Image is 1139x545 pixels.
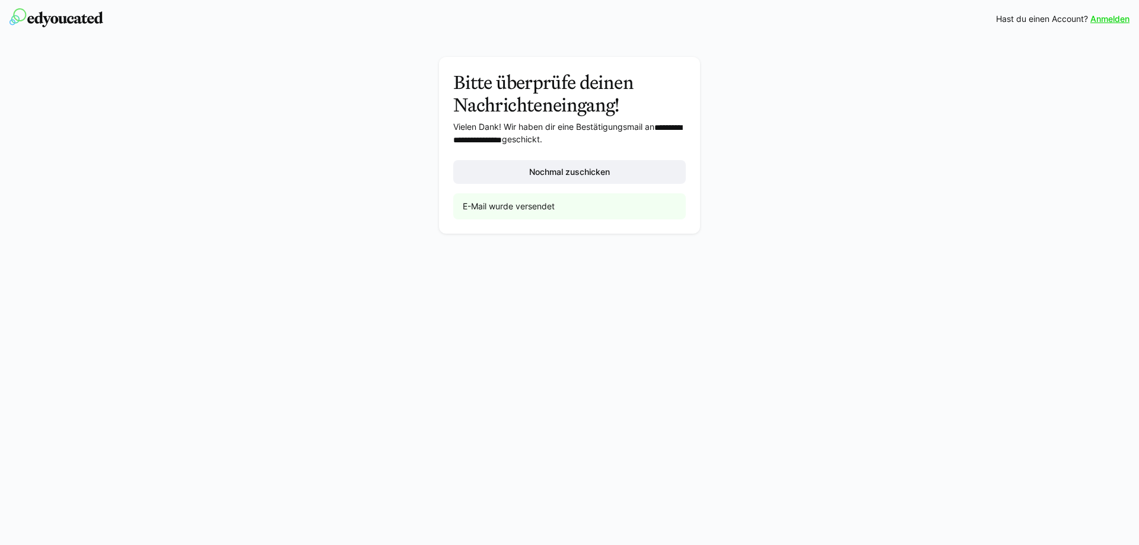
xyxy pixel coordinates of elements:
span: Nochmal zuschicken [527,166,612,178]
img: edyoucated [9,8,103,27]
div: E-Mail wurde versendet [463,200,676,212]
button: Nochmal zuschicken [453,160,686,184]
a: Anmelden [1090,13,1130,25]
span: Hast du einen Account? [996,13,1088,25]
p: Vielen Dank! Wir haben dir eine Bestätigungsmail an geschickt. [453,121,686,146]
h3: Bitte überprüfe deinen Nachrichteneingang! [453,71,686,116]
